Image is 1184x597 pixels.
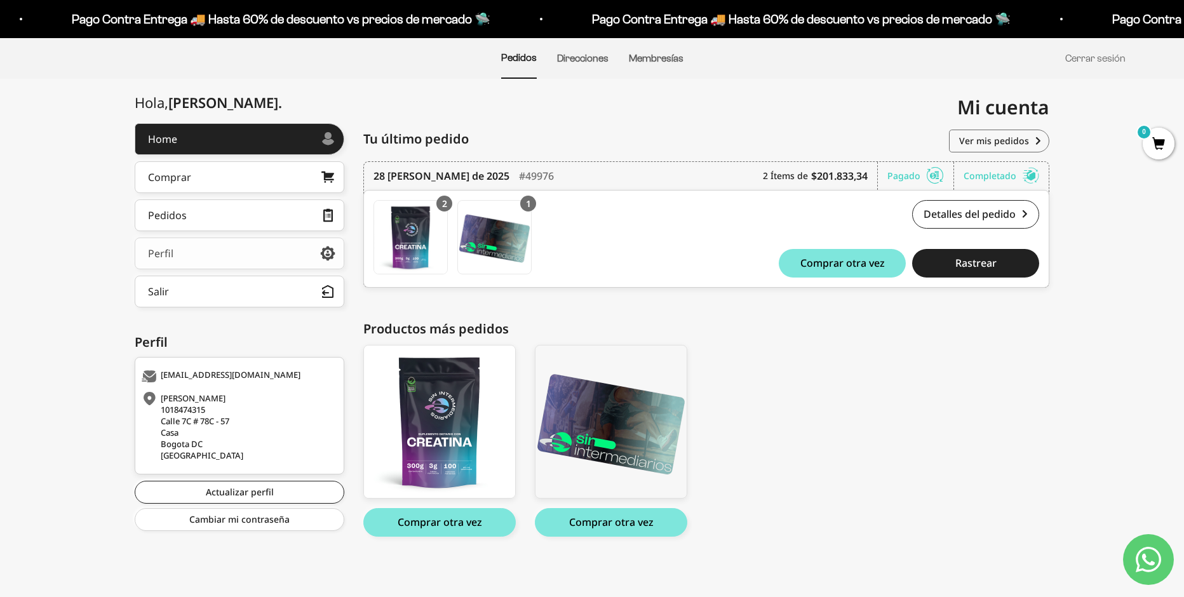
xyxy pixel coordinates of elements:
a: Membresía Anual [535,345,687,499]
a: Home [135,123,344,155]
button: Comprar otra vez [363,508,516,537]
div: #49976 [519,162,554,190]
a: Pedidos [501,52,537,63]
a: Membresía Anual [457,200,532,274]
a: Cambiar mi contraseña [135,508,344,531]
div: Productos más pedidos [363,319,1049,339]
img: b091a5be-4bb1-4136-881d-32454b4358fa_1_large.png [535,345,687,498]
button: Comprar otra vez [779,249,906,278]
div: Pagado [887,162,954,190]
a: Cerrar sesión [1065,53,1126,64]
img: Translation missing: es.Creatina Monohidrato [374,201,447,274]
a: Creatina Monohidrato [363,345,516,499]
a: Direcciones [557,53,609,64]
span: [PERSON_NAME] [168,93,282,112]
div: Completado [964,162,1039,190]
a: Comprar [135,161,344,193]
a: Actualizar perfil [135,481,344,504]
mark: 0 [1136,124,1152,140]
div: 1 [520,196,536,211]
div: 2 Ítems de [763,162,878,190]
div: Salir [148,286,169,297]
a: Perfil [135,238,344,269]
a: Membresías [629,53,683,64]
div: [PERSON_NAME] 1018474315 Calle 7C # 78C - 57 Casa Bogota DC [GEOGRAPHIC_DATA] [142,392,334,461]
a: Ver mis pedidos [949,130,1049,152]
div: Hola, [135,95,282,111]
a: 0 [1143,138,1174,152]
span: Comprar otra vez [800,258,885,268]
div: Perfil [135,333,344,352]
button: Rastrear [912,249,1039,278]
a: Detalles del pedido [912,200,1039,229]
b: $201.833,34 [811,168,868,184]
a: Creatina Monohidrato [373,200,448,274]
span: Tu último pedido [363,130,469,149]
p: Pago Contra Entrega 🚚 Hasta 60% de descuento vs precios de mercado 🛸 [71,9,489,29]
div: 2 [436,196,452,211]
img: creatina_01_large.png [364,345,515,498]
a: Pedidos [135,199,344,231]
span: Rastrear [955,258,997,268]
div: Pedidos [148,210,187,220]
p: Pago Contra Entrega 🚚 Hasta 60% de descuento vs precios de mercado 🛸 [591,9,1009,29]
button: Salir [135,276,344,307]
img: Translation missing: es.Membresía Anual [458,201,531,274]
span: Mi cuenta [957,94,1049,120]
span: . [278,93,282,112]
div: Comprar [148,172,191,182]
div: Home [148,134,177,144]
button: Comprar otra vez [535,508,687,537]
time: 28 [PERSON_NAME] de 2025 [373,168,509,184]
div: [EMAIL_ADDRESS][DOMAIN_NAME] [142,370,334,383]
div: Perfil [148,248,173,258]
